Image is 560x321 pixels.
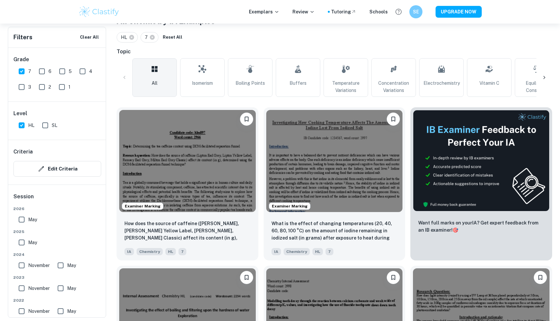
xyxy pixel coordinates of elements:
a: Examiner MarkingBookmarkWhat is the effect of changing temperatures (20, 40, 60, 80, 100 °C) on t... [264,107,405,260]
img: Chemistry IA example thumbnail: How does the source of caffeine (Lipton [119,110,256,212]
button: SE [409,5,422,18]
h6: Session [13,193,101,206]
p: Review [292,8,315,15]
span: Temperature Variations [327,80,365,94]
h6: Criteria [13,148,33,156]
a: ThumbnailWant full marks on yourIA? Get expert feedback from an IB examiner! [410,107,552,260]
h6: Topic [117,48,552,56]
span: 7 [28,68,31,75]
span: Boiling Points [235,80,265,87]
a: Tutoring [331,8,356,15]
span: November [28,262,50,269]
span: Examiner Marking [122,203,163,209]
span: May [28,216,37,223]
button: Clear All [78,32,101,42]
span: Electrochemistry [423,80,460,87]
span: HL [28,122,34,129]
span: HL [165,248,176,255]
span: Chemistry [284,248,310,255]
span: Concentration Variations [374,80,413,94]
button: Bookmark [534,271,547,284]
img: Chemistry IA example thumbnail: What is the effect of changing temperatu [266,110,403,212]
span: 2025 [13,229,101,235]
div: 7 [140,32,159,43]
span: Equilibrium Constants [518,80,556,94]
div: HL [117,32,138,43]
span: IA [124,248,134,255]
span: 2 [48,83,51,91]
button: Bookmark [240,271,253,284]
span: November [28,285,50,292]
p: Exemplars [249,8,279,15]
span: 2023 [13,275,101,280]
span: HL [121,34,130,41]
button: Bookmark [387,113,400,126]
span: 3 [28,83,31,91]
img: Clastify logo [78,5,120,18]
span: May [67,285,76,292]
button: Edit Criteria [13,161,101,177]
span: 7 [178,248,186,255]
span: May [28,239,37,246]
span: 🎯 [453,227,458,233]
span: November [28,308,50,315]
span: All [152,80,158,87]
img: Thumbnail [413,110,550,211]
span: Vitamin C [479,80,499,87]
p: What is the effect of changing temperatures (20, 40, 60, 80, 100 °C) on the amount of iodine rema... [271,220,398,242]
button: Bookmark [387,271,400,284]
button: UPGRADE NOW [436,6,482,18]
span: 4 [89,68,92,75]
p: Want full marks on your IA ? Get expert feedback from an IB examiner! [418,219,544,234]
span: 7 [145,34,151,41]
span: May [67,262,76,269]
span: 2022 [13,297,101,303]
button: Help and Feedback [393,6,404,17]
h6: SE [412,8,420,15]
a: Examiner MarkingBookmarkHow does the source of caffeine (Lipton Earl Grey, Lipton Yellow Label, R... [117,107,258,260]
span: 7 [326,248,333,255]
span: 2024 [13,252,101,258]
span: Chemistry [137,248,163,255]
a: Schools [369,8,388,15]
p: How does the source of caffeine (Lipton Earl Grey, Lipton Yellow Label, Remsey Earl Grey, Milton ... [124,220,251,242]
span: Buffers [289,80,307,87]
span: 1 [68,83,70,91]
button: Bookmark [240,113,253,126]
span: IA [271,248,281,255]
span: Isomerism [192,80,213,87]
h6: Level [13,110,101,117]
h6: Filters [13,33,32,42]
span: May [67,308,76,315]
span: 2026 [13,206,101,212]
button: Reset All [161,32,184,42]
span: Examiner Marking [269,203,310,209]
span: 6 [48,68,51,75]
span: 5 [69,68,72,75]
span: SL [52,122,57,129]
span: HL [312,248,323,255]
h6: Grade [13,56,101,63]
